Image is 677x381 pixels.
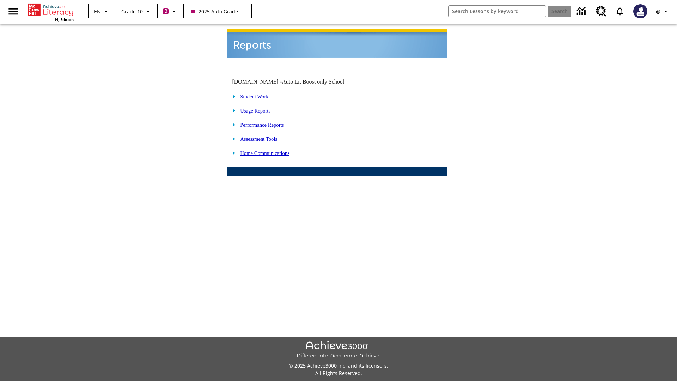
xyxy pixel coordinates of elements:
span: NJ Edition [55,17,74,22]
img: plus.gif [228,121,236,128]
button: Select a new avatar [629,2,652,20]
span: 2025 Auto Grade 10 [191,8,244,15]
a: Resource Center, Will open in new tab [592,2,611,21]
a: Usage Reports [240,108,270,114]
div: Home [28,2,74,22]
a: Home Communications [240,150,289,156]
span: @ [656,8,660,15]
button: Grade: Grade 10, Select a grade [118,5,155,18]
a: Performance Reports [240,122,284,128]
span: EN [94,8,101,15]
img: header [227,29,447,58]
button: Language: EN, Select a language [91,5,114,18]
a: Assessment Tools [240,136,277,142]
img: plus.gif [228,93,236,99]
td: [DOMAIN_NAME] - [232,79,362,85]
button: Profile/Settings [652,5,674,18]
img: Achieve3000 Differentiate Accelerate Achieve [297,341,380,359]
button: Boost Class color is violet red. Change class color [160,5,181,18]
img: plus.gif [228,135,236,142]
a: Student Work [240,94,268,99]
img: Avatar [633,4,647,18]
button: Open side menu [3,1,24,22]
nobr: Auto Lit Boost only School [282,79,344,85]
img: plus.gif [228,150,236,156]
a: Data Center [572,2,592,21]
span: B [164,7,167,16]
a: Notifications [611,2,629,20]
input: search field [449,6,546,17]
img: plus.gif [228,107,236,114]
span: Grade 10 [121,8,143,15]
